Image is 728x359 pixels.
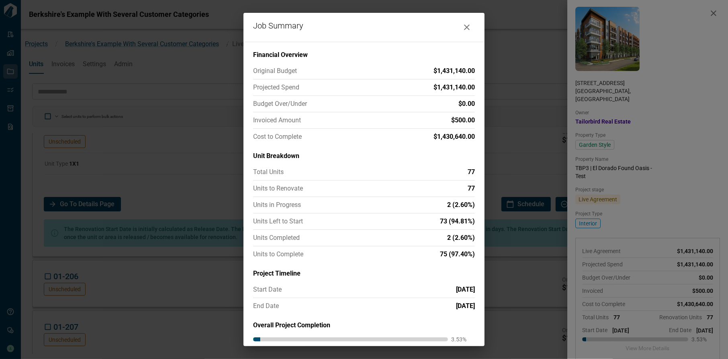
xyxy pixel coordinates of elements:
p: Units Completed [253,233,300,243]
p: Budget Over/Under [253,99,307,109]
p: $1,431,140.00 [434,66,475,76]
p: Units in Progress [253,200,301,210]
p: Units Left to Start [253,217,303,226]
p: End Date [253,301,279,311]
p: 2 (2.60%) [447,233,475,243]
p: Units to Renovate [253,184,303,193]
div: Job Summary [253,19,303,35]
p: Cost to Complete [253,132,302,142]
p: Projected Spend [253,83,299,92]
p: $1,431,140.00 [434,83,475,92]
p: Start Date [253,285,282,294]
p: Unit Breakdown [253,151,475,161]
p: [DATE] [456,285,475,294]
p: $0.00 [458,99,475,109]
p: Units to Complete [253,249,303,259]
p: Invoiced Amount [253,116,301,125]
p: Original Budget [253,66,297,76]
p: $1,430,640.00 [434,132,475,142]
p: $500.00 [451,116,475,125]
p: 77 [468,167,475,177]
p: 2 (2.60%) [447,200,475,210]
p: Financial Overview [253,50,475,60]
p: 75 (97.40%) [440,249,475,259]
p: Overall Project Completion [253,320,475,330]
p: 73 (94.81%) [440,217,475,226]
p: Project Timeline [253,269,475,278]
span: 3.53 % [451,337,475,342]
p: [DATE] [456,301,475,311]
p: Total Units [253,167,284,177]
p: 77 [468,184,475,193]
